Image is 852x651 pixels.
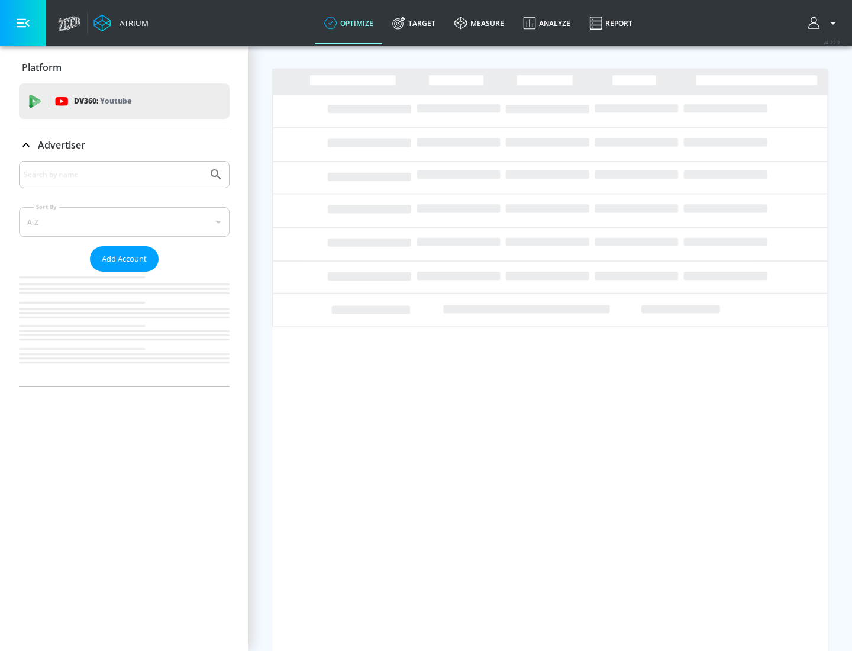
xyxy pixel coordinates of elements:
div: A-Z [19,207,230,237]
a: optimize [315,2,383,44]
span: Add Account [102,252,147,266]
div: Platform [19,51,230,84]
a: Analyze [514,2,580,44]
p: Platform [22,61,62,74]
div: Advertiser [19,161,230,386]
a: measure [445,2,514,44]
span: v 4.22.2 [824,39,840,46]
nav: list of Advertiser [19,272,230,386]
a: Report [580,2,642,44]
p: Youtube [100,95,131,107]
a: Target [383,2,445,44]
a: Atrium [93,14,149,32]
p: Advertiser [38,138,85,152]
input: Search by name [24,167,203,182]
button: Add Account [90,246,159,272]
div: Atrium [115,18,149,28]
div: Advertiser [19,128,230,162]
p: DV360: [74,95,131,108]
label: Sort By [34,203,59,211]
div: DV360: Youtube [19,83,230,119]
